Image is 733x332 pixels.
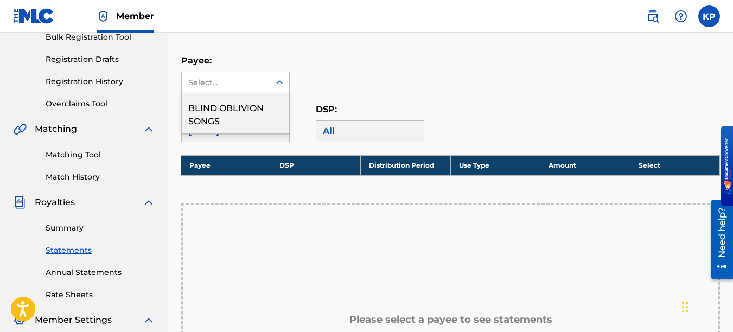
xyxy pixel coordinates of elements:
[679,280,733,332] iframe: Chat Widget
[674,10,687,23] img: help
[46,171,155,183] a: Match History
[46,31,155,43] a: Bulk Registration Tool
[271,155,360,175] th: DSP
[46,54,155,65] a: Registration Drafts
[46,76,155,87] a: Registration History
[46,267,155,278] a: Annual Statements
[540,155,630,175] th: Amount
[450,155,540,175] th: Use Type
[642,5,664,27] a: Public Search
[646,10,659,23] img: search
[630,155,719,175] th: Select
[46,289,155,301] a: Rate Sheets
[181,155,271,175] th: Payee
[361,155,450,175] th: Distribution Period
[188,77,262,88] div: Select...
[46,245,155,256] a: Statements
[142,196,155,209] img: expand
[97,10,110,23] img: Top Rightsholder
[142,123,155,136] img: expand
[35,314,112,327] span: Member Settings
[13,314,26,327] img: Member Settings
[724,138,732,194] img: BKR5lM0sgkDqAAAAAElFTkSuQmCC
[116,10,154,22] span: Member
[13,196,26,209] img: Royalties
[703,195,733,283] iframe: Resource Center
[181,55,212,66] label: Payee:
[316,104,337,114] label: DSP:
[35,196,75,209] span: Royalties
[698,5,720,27] div: User Menu
[35,123,77,136] span: Matching
[142,314,155,327] img: expand
[670,5,692,27] div: Help
[182,93,289,133] div: BLIND OBLIVION SONGS
[13,8,55,24] img: MLC Logo
[46,222,155,234] a: Summary
[46,149,155,161] a: Matching Tool
[13,123,27,136] img: Matching
[46,98,155,110] a: Overclaims Tool
[349,314,552,326] h5: Please select a payee to see statements
[682,291,689,323] div: Drag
